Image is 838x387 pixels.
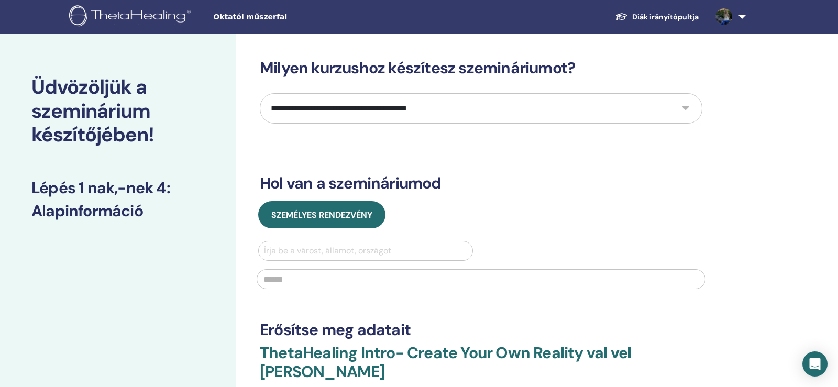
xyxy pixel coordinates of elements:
a: Diák irányítópultja [607,7,707,27]
h3: Lépés 1 nak,-nek 4 : [31,179,204,197]
button: Személyes rendezvény [258,201,385,228]
span: Személyes rendezvény [271,209,372,220]
img: logo.png [69,5,194,29]
div: Open Intercom Messenger [802,351,828,377]
h3: Milyen kurzushoz készítesz szemináriumot? [260,59,702,78]
span: Oktatói műszerfal [213,12,370,23]
img: graduation-cap-white.svg [615,12,628,21]
h3: Alapinformáció [31,202,204,220]
h3: Hol van a szemináriumod [260,174,702,193]
h2: Üdvözöljük a szeminárium készítőjében! [31,75,204,147]
h3: Erősítse meg adatait [260,320,702,339]
img: default.jpg [715,8,732,25]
